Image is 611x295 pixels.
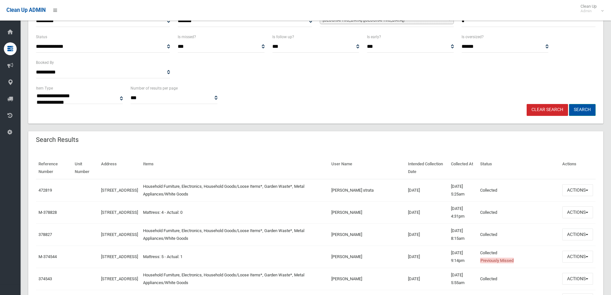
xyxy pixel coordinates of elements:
td: [PERSON_NAME] strata [329,179,405,202]
label: Is follow up? [272,33,294,40]
td: Mattress: 4 - Actual: 0 [140,201,329,223]
a: 378827 [38,232,52,237]
th: Status [478,157,560,179]
th: Unit Number [72,157,98,179]
td: Collected [478,246,560,268]
span: Clean Up ADMIN [6,7,46,13]
a: Clear Search [527,104,568,116]
button: Actions [562,206,593,218]
th: Intended Collection Date [405,157,449,179]
span: Clean Up [577,4,603,13]
td: [PERSON_NAME] [329,223,405,246]
th: Address [98,157,140,179]
label: Number of results per page [131,85,178,92]
a: [STREET_ADDRESS] [101,188,138,193]
button: Actions [562,229,593,240]
td: Collected [478,201,560,223]
label: Is early? [367,33,381,40]
label: Item Type [36,85,53,92]
a: [STREET_ADDRESS] [101,232,138,237]
td: Mattress: 5 - Actual: 1 [140,246,329,268]
label: Is oversized? [462,33,484,40]
td: [DATE] [405,268,449,290]
td: [DATE] 9:14pm [448,246,478,268]
td: Collected [478,223,560,246]
td: [PERSON_NAME] [329,268,405,290]
th: User Name [329,157,405,179]
td: Collected [478,179,560,202]
th: Reference Number [36,157,72,179]
td: [DATE] [405,201,449,223]
td: Household Furniture, Electronics, Household Goods/Loose Items*, Garden Waste*, Metal Appliances/W... [140,223,329,246]
td: Collected [478,268,560,290]
header: Search Results [28,134,86,146]
label: Is missed? [178,33,196,40]
td: [DATE] [405,179,449,202]
button: Search [569,104,596,116]
label: Status [36,33,47,40]
td: [DATE] [405,223,449,246]
a: [STREET_ADDRESS] [101,276,138,281]
td: [PERSON_NAME] [329,246,405,268]
span: Previously Missed [480,258,514,263]
th: Items [140,157,329,179]
td: Household Furniture, Electronics, Household Goods/Loose Items*, Garden Waste*, Metal Appliances/W... [140,268,329,290]
td: [DATE] 5:25am [448,179,478,202]
td: [DATE] 8:15am [448,223,478,246]
button: Actions [562,273,593,285]
a: 472819 [38,188,52,193]
a: 374543 [38,276,52,281]
td: [DATE] 5:55am [448,268,478,290]
a: [STREET_ADDRESS] [101,254,138,259]
button: Actions [562,251,593,263]
label: Booked By [36,59,54,66]
td: [DATE] [405,246,449,268]
td: Household Furniture, Electronics, Household Goods/Loose Items*, Garden Waste*, Metal Appliances/W... [140,179,329,202]
th: Collected At [448,157,478,179]
td: [PERSON_NAME] [329,201,405,223]
td: [DATE] 4:31pm [448,201,478,223]
th: Actions [560,157,596,179]
a: M-374544 [38,254,57,259]
a: [STREET_ADDRESS] [101,210,138,215]
button: Actions [562,184,593,196]
small: Admin [581,9,597,13]
a: M-378828 [38,210,57,215]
